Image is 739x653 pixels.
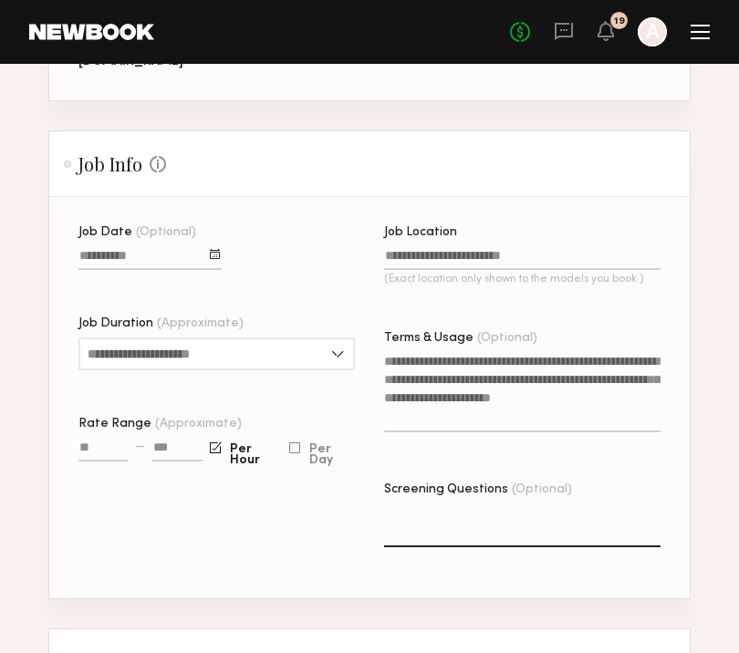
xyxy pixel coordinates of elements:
p: (Exact location only shown to the models you book.) [384,274,661,285]
span: (Optional) [477,332,537,345]
div: — [135,441,145,453]
span: Per Day [309,444,355,466]
span: (Optional) [136,226,196,239]
div: Job Duration [78,317,355,330]
div: Screening Questions [384,483,661,496]
span: (Approximate) [157,317,244,330]
div: 19 [614,16,625,26]
input: Job Location(Exact location only shown to the models you book.) [384,249,661,270]
div: Job Date [78,226,222,239]
a: A [638,17,667,47]
span: Per Hour [230,444,282,466]
textarea: Screening Questions(Optional) [384,503,661,547]
span: (Optional) [512,483,572,496]
textarea: Terms & Usage(Optional) [384,352,661,432]
div: Rate Range [78,418,355,430]
h2: Job Info [64,153,166,175]
span: (Approximate) [155,418,242,430]
div: Terms & Usage [384,332,661,345]
div: Job Location [384,226,661,239]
